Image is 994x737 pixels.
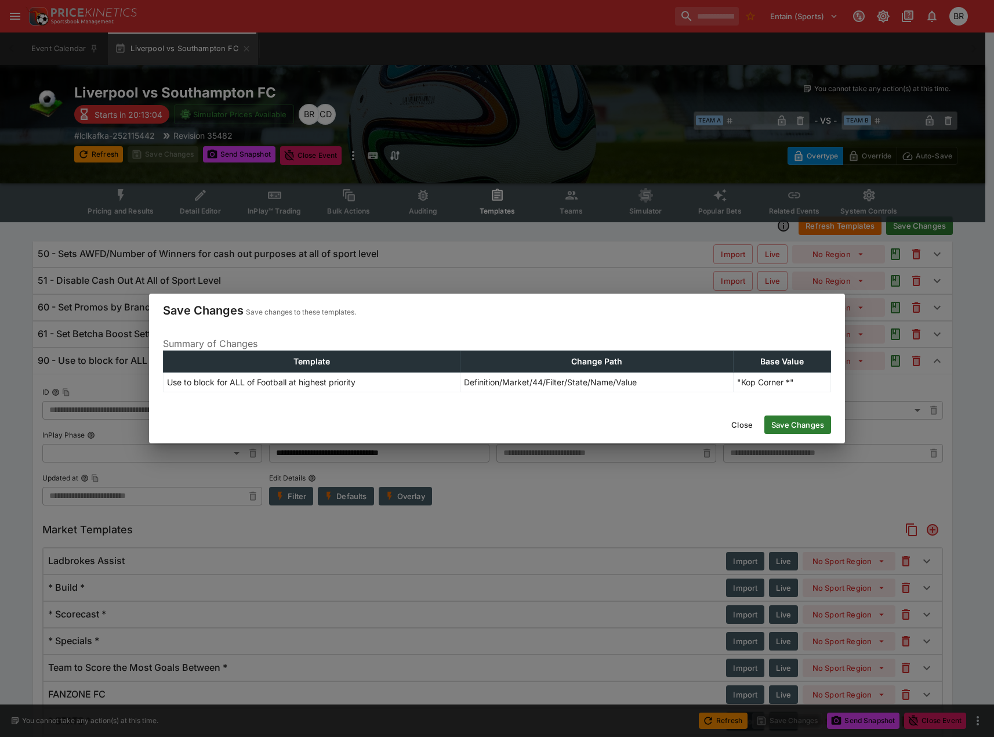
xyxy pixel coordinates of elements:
p: Summary of Changes [163,337,831,351]
td: Use to block for ALL of Football at highest priority [164,373,460,392]
th: Template [164,351,460,373]
th: Change Path [460,351,733,373]
p: Save changes to these templates. [246,306,356,318]
button: Close [724,416,760,434]
p: Definition/Market/44/Filter/State/Name/Value [464,376,637,388]
th: Base Value [733,351,830,373]
td: "Kop Corner *" [733,373,830,392]
h4: Save Changes [163,303,244,318]
button: Save Changes [764,416,831,434]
